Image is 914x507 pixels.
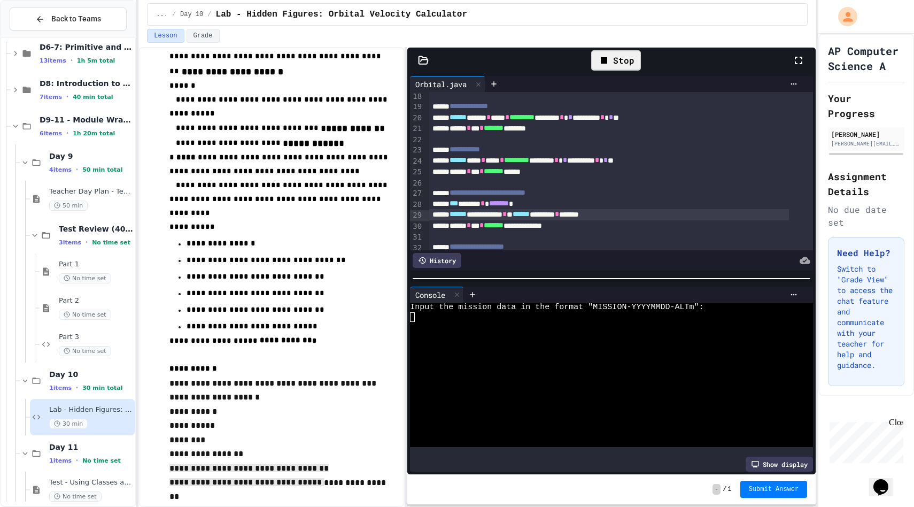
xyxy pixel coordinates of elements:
[49,457,72,464] span: 1 items
[827,4,860,29] div: My Account
[82,166,122,173] span: 50 min total
[59,224,133,234] span: Test Review (40 mins)
[831,140,901,148] div: [PERSON_NAME][EMAIL_ADDRESS][PERSON_NAME][DOMAIN_NAME]
[76,383,78,392] span: •
[156,10,168,19] span: ...
[49,151,133,161] span: Day 9
[82,457,121,464] span: No time set
[59,273,111,283] span: No time set
[59,296,133,305] span: Part 2
[207,10,211,19] span: /
[82,385,122,391] span: 30 min total
[49,478,133,487] span: Test - Using Classes and Objects
[49,491,102,502] span: No time set
[723,485,726,494] span: /
[40,57,66,64] span: 13 items
[837,264,895,371] p: Switch to "Grade View" to access the chat feature and communicate with your teacher for help and ...
[73,94,113,101] span: 40 min total
[76,456,78,465] span: •
[59,260,133,269] span: Part 1
[49,385,72,391] span: 1 items
[740,481,808,498] button: Submit Answer
[59,346,111,356] span: No time set
[40,115,133,125] span: D9-11 - Module Wrap Up
[187,29,220,43] button: Grade
[59,333,133,342] span: Part 3
[825,418,903,463] iframe: chat widget
[59,239,81,246] span: 3 items
[49,405,133,414] span: Lab - Hidden Figures: Orbital Velocity Calculator
[49,187,133,196] span: Teacher Day Plan - Teacher Only
[40,94,62,101] span: 7 items
[49,442,133,452] span: Day 11
[828,91,904,121] h2: Your Progress
[40,130,62,137] span: 6 items
[749,485,799,494] span: Submit Answer
[49,201,88,211] span: 50 min
[216,8,467,21] span: Lab - Hidden Figures: Orbital Velocity Calculator
[77,57,115,64] span: 1h 5m total
[591,50,641,71] div: Stop
[10,7,127,30] button: Back to Teams
[4,4,74,68] div: Chat with us now!Close
[828,43,904,73] h1: AP Computer Science A
[727,485,731,494] span: 1
[59,310,111,320] span: No time set
[40,42,133,52] span: D6-7: Primitive and Object Types
[40,79,133,88] span: D8: Introduction to Algorithms
[837,247,895,259] h3: Need Help?
[49,166,72,173] span: 4 items
[49,370,133,379] span: Day 10
[828,169,904,199] h2: Assignment Details
[51,13,101,25] span: Back to Teams
[76,165,78,174] span: •
[831,129,901,139] div: [PERSON_NAME]
[712,484,721,495] span: -
[869,464,903,496] iframe: chat widget
[71,56,73,65] span: •
[828,203,904,229] div: No due date set
[147,29,184,43] button: Lesson
[180,10,203,19] span: Day 10
[73,130,115,137] span: 1h 20m total
[49,419,88,429] span: 30 min
[66,93,68,101] span: •
[86,238,88,247] span: •
[66,129,68,137] span: •
[172,10,176,19] span: /
[92,239,130,246] span: No time set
